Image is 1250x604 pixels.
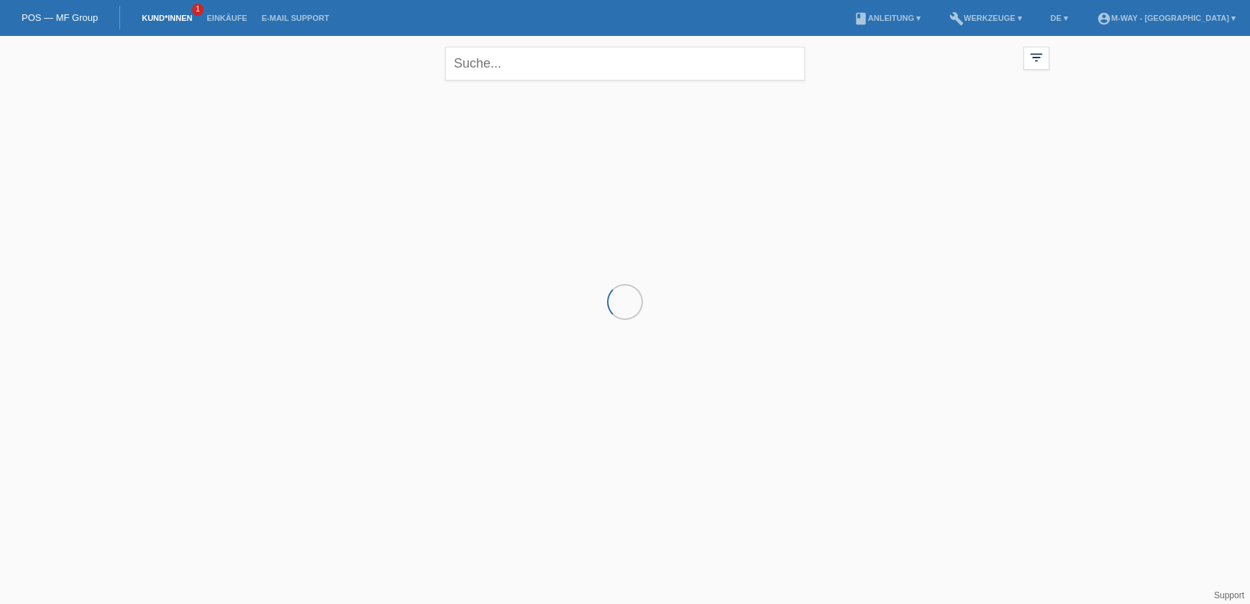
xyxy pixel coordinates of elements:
a: Kund*innen [134,14,199,22]
a: DE ▾ [1044,14,1075,22]
i: account_circle [1097,12,1111,26]
a: bookAnleitung ▾ [847,14,928,22]
a: buildWerkzeuge ▾ [942,14,1029,22]
a: POS — MF Group [22,12,98,23]
span: 1 [192,4,204,16]
input: Suche... [445,47,805,81]
i: build [949,12,964,26]
a: E-Mail Support [255,14,337,22]
i: book [854,12,868,26]
a: account_circlem-way - [GEOGRAPHIC_DATA] ▾ [1090,14,1243,22]
a: Einkäufe [199,14,254,22]
a: Support [1214,590,1244,600]
i: filter_list [1028,50,1044,65]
